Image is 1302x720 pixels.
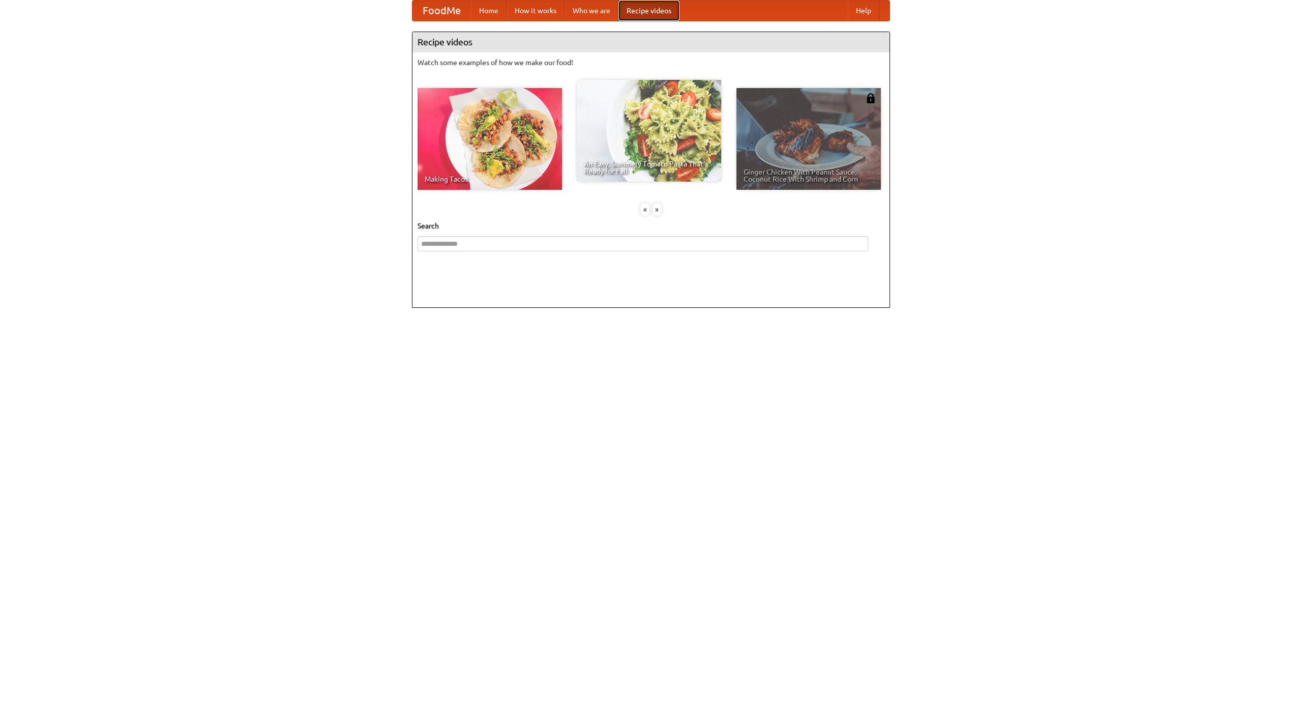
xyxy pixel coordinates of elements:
a: Making Tacos [418,88,562,190]
a: Home [471,1,507,21]
span: Making Tacos [425,176,555,183]
a: An Easy, Summery Tomato Pasta That's Ready for Fall [577,80,721,182]
h4: Recipe videos [412,32,890,52]
a: Help [848,1,879,21]
a: How it works [507,1,565,21]
div: « [640,203,649,216]
img: 483408.png [866,93,876,103]
p: Watch some examples of how we make our food! [418,57,884,68]
h5: Search [418,221,884,231]
span: An Easy, Summery Tomato Pasta That's Ready for Fall [584,160,714,175]
a: Recipe videos [618,1,679,21]
a: FoodMe [412,1,471,21]
a: Who we are [565,1,618,21]
div: » [653,203,662,216]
